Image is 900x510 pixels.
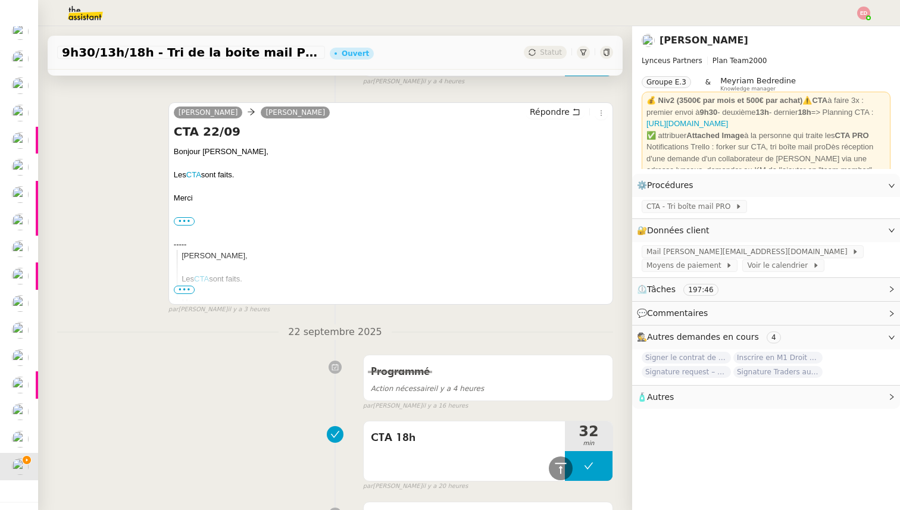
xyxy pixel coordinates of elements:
span: Knowledge manager [720,86,776,92]
strong: Attached Image [686,131,744,140]
span: par [363,481,373,492]
span: Mail [PERSON_NAME][EMAIL_ADDRESS][DOMAIN_NAME] [646,246,852,258]
span: 🔐 [637,224,714,237]
div: [PERSON_NAME], [182,250,608,262]
strong: 💰 Niv2 (3500€ par mois et 500€ par achat) [646,96,802,105]
span: 32 [565,424,612,439]
nz-tag: 197:46 [683,284,718,296]
div: ----- [174,239,608,251]
span: il y a 3 heures [227,305,270,315]
div: Notifications Trello : forker sur CTA, tri boîte mail proDès réception d'une demande d'un collabo... [646,141,886,176]
img: users%2Fa6PbEmLwvGXylUqKytRPpDpAx153%2Favatar%2Ffanny.png [12,23,29,40]
span: il y a 4 heures [371,384,485,393]
span: 22 septembre 2025 [279,324,392,340]
img: users%2FWH1OB8fxGAgLOjAz1TtlPPgOcGL2%2Favatar%2F32e28291-4026-4208-b892-04f74488d877 [12,377,29,393]
span: CTA - Tri boîte mail PRO [646,201,735,212]
img: users%2Fa6PbEmLwvGXylUqKytRPpDpAx153%2Favatar%2Ffanny.png [12,105,29,121]
small: [PERSON_NAME] [168,305,270,315]
span: par [363,77,373,87]
nz-tag: Groupe E.3 [642,76,691,88]
h4: CTA 22/09 [174,123,608,140]
strong: CTA PRO [835,131,869,140]
span: ⏲️ [637,284,728,294]
img: users%2Fa6PbEmLwvGXylUqKytRPpDpAx153%2Favatar%2Ffanny.png [12,349,29,366]
span: & [705,76,711,92]
span: Plan Team [712,57,749,65]
div: ⚙️Procédures [632,174,900,197]
span: Signer le contrat de la mutuelle [642,352,731,364]
div: Les sont faits. [174,169,608,181]
img: users%2FSclkIUIAuBOhhDrbgjtrSikBoD03%2Favatar%2F48cbc63d-a03d-4817-b5bf-7f7aeed5f2a9 [12,214,29,230]
img: users%2FNmPW3RcGagVdwlUj0SIRjiM8zA23%2Favatar%2Fb3e8f68e-88d8-429d-a2bd-00fb6f2d12db [12,77,29,94]
span: Inscrire en M1 Droit des affaires [733,352,823,364]
span: Action nécessaire [371,384,434,393]
img: users%2FxgWPCdJhSBeE5T1N2ZiossozSlm1%2Favatar%2F5b22230b-e380-461f-81e9-808a3aa6de32 [12,240,29,257]
a: [URL][DOMAIN_NAME] [646,119,728,128]
span: il y a 20 heures [422,481,468,492]
div: 🕵️Autres demandes en cours 4 [632,326,900,349]
div: 💬Commentaires [632,302,900,325]
small: [PERSON_NAME] [363,401,468,411]
img: users%2FTDxDvmCjFdN3QFePFNGdQUcJcQk1%2Favatar%2F0cfb3a67-8790-4592-a9ec-92226c678442 [12,458,29,475]
span: Statut [540,48,562,57]
label: ••• [174,217,195,226]
span: 9h30/13h/18h - Tri de la boite mail PRO - 19 septembre 2025 [62,46,320,58]
small: [PERSON_NAME] [363,481,468,492]
div: 🧴Autres [632,386,900,409]
a: [PERSON_NAME] [660,35,748,46]
div: ⏲️Tâches 197:46 [632,278,900,301]
div: Merci [182,296,608,308]
span: min [565,439,612,449]
img: users%2Fa6PbEmLwvGXylUqKytRPpDpAx153%2Favatar%2Ffanny.png [12,403,29,420]
div: Merci [174,192,608,204]
div: Les sont faits. [182,273,608,285]
span: Signature Traders autorisés [733,366,823,378]
nz-tag: 4 [767,331,781,343]
app-user-label: Knowledge manager [720,76,796,92]
strong: CTA [812,96,827,105]
div: Ouvert [342,50,369,57]
span: Meyriam Bedredine [720,76,796,85]
span: il y a 4 heures [422,77,464,87]
a: CTA [194,274,209,283]
img: users%2FC0n4RBXzEbUC5atUgsP2qpDRH8u1%2Favatar%2F48114808-7f8b-4f9a-89ba-6a29867a11d8 [12,186,29,203]
img: users%2FTDxDvmCjFdN3QFePFNGdQUcJcQk1%2Favatar%2F0cfb3a67-8790-4592-a9ec-92226c678442 [642,34,655,47]
button: Répondre [526,105,585,118]
a: CTA [186,170,201,179]
div: Bonjour [PERSON_NAME], [174,146,608,158]
span: Signature request – BBVA KYC form - LYNCEUS PARTNERS EUROPE [642,366,731,378]
span: Répondre [530,106,570,118]
span: Autres demandes en cours [647,332,759,342]
span: ••• [174,286,195,294]
span: Données client [647,226,710,235]
img: svg [857,7,870,20]
img: users%2Fa6PbEmLwvGXylUqKytRPpDpAx153%2Favatar%2Ffanny.png [12,132,29,149]
span: Commentaires [647,308,708,318]
span: CTA 18h [371,429,558,447]
img: users%2FNmPW3RcGagVdwlUj0SIRjiM8zA23%2Favatar%2Fb3e8f68e-88d8-429d-a2bd-00fb6f2d12db [12,51,29,67]
img: users%2FxgWPCdJhSBeE5T1N2ZiossozSlm1%2Favatar%2F5b22230b-e380-461f-81e9-808a3aa6de32 [12,268,29,284]
span: ⚙️ [637,179,699,192]
span: par [168,305,179,315]
span: 🕵️ [637,332,786,342]
a: [PERSON_NAME] [174,107,243,118]
span: 2000 [749,57,767,65]
strong: 9h30 [700,108,718,117]
div: 🔐Données client [632,219,900,242]
span: il y a 16 heures [422,401,468,411]
img: users%2Fa6PbEmLwvGXylUqKytRPpDpAx153%2Favatar%2Ffanny.png [12,322,29,339]
span: par [363,401,373,411]
span: Voir le calendrier [747,259,812,271]
small: [PERSON_NAME] [363,77,464,87]
span: Procédures [647,180,693,190]
div: ✅ attribuer à la personne qui traite les [646,130,886,142]
span: Moyens de paiement [646,259,726,271]
a: [PERSON_NAME] [261,107,330,118]
span: Programmé [371,367,430,377]
span: Lynceus Partners [642,57,702,65]
img: users%2FWH1OB8fxGAgLOjAz1TtlPPgOcGL2%2Favatar%2F32e28291-4026-4208-b892-04f74488d877 [12,159,29,176]
span: Tâches [647,284,676,294]
span: 💬 [637,308,713,318]
img: users%2Fa6PbEmLwvGXylUqKytRPpDpAx153%2Favatar%2Ffanny.png [12,431,29,448]
span: Autres [647,392,674,402]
